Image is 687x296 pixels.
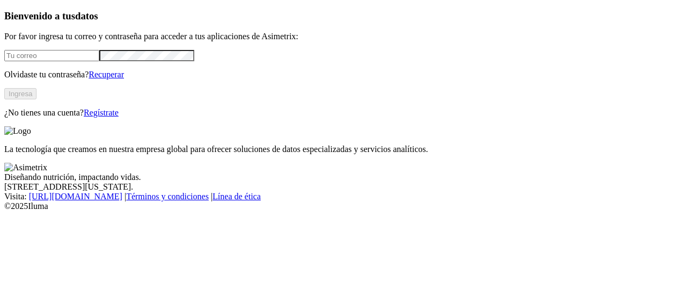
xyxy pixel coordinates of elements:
[75,10,98,21] span: datos
[4,70,683,80] p: Olvidaste tu contraseña?
[4,50,99,61] input: Tu correo
[4,182,683,192] div: [STREET_ADDRESS][US_STATE].
[4,32,683,41] p: Por favor ingresa tu correo y contraseña para acceder a tus aplicaciones de Asimetrix:
[4,201,683,211] div: © 2025 Iluma
[89,70,124,79] a: Recuperar
[4,192,683,201] div: Visita : | |
[4,10,683,22] h3: Bienvenido a tus
[4,172,683,182] div: Diseñando nutrición, impactando vidas.
[4,145,683,154] p: La tecnología que creamos en nuestra empresa global para ofrecer soluciones de datos especializad...
[213,192,261,201] a: Línea de ética
[4,163,47,172] img: Asimetrix
[4,88,36,99] button: Ingresa
[126,192,209,201] a: Términos y condiciones
[4,108,683,118] p: ¿No tienes una cuenta?
[84,108,119,117] a: Regístrate
[29,192,122,201] a: [URL][DOMAIN_NAME]
[4,126,31,136] img: Logo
